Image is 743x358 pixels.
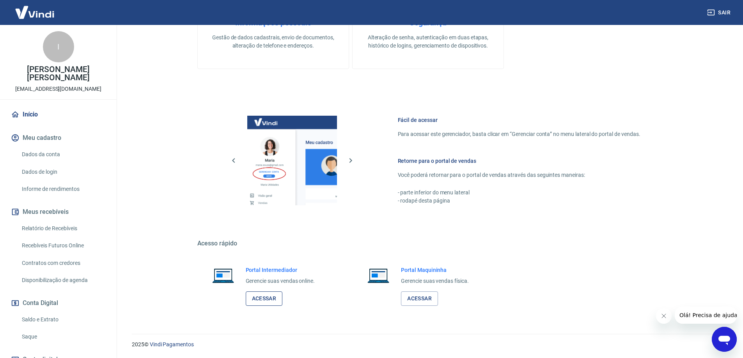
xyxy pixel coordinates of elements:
p: Gestão de dados cadastrais, envio de documentos, alteração de telefone e endereços. [210,34,336,50]
img: Imagem de um notebook aberto [362,266,395,285]
a: Vindi Pagamentos [150,341,194,347]
a: Dados da conta [19,146,107,162]
p: Gerencie suas vendas online. [246,277,315,285]
p: Para acessar este gerenciador, basta clicar em “Gerenciar conta” no menu lateral do portal de ven... [398,130,640,138]
a: Contratos com credores [19,255,107,271]
iframe: Mensagem da empresa [675,307,737,324]
p: - parte inferior do menu lateral [398,189,640,197]
p: Gerencie suas vendas física. [401,277,469,285]
iframe: Botão para abrir a janela de mensagens [712,327,737,352]
a: Saldo e Extrato [19,312,107,328]
p: [PERSON_NAME] [PERSON_NAME] [6,65,110,82]
a: Informe de rendimentos [19,181,107,197]
h6: Retorne para o portal de vendas [398,157,640,165]
a: Acessar [401,291,438,306]
h6: Fácil de acessar [398,116,640,124]
img: Imagem de um notebook aberto [207,266,239,285]
h6: Portal Maquininha [401,266,469,274]
a: Relatório de Recebíveis [19,220,107,236]
iframe: Fechar mensagem [656,308,672,324]
p: [EMAIL_ADDRESS][DOMAIN_NAME] [15,85,101,93]
button: Meus recebíveis [9,203,107,220]
h6: Portal Intermediador [246,266,315,274]
a: Recebíveis Futuros Online [19,238,107,254]
button: Meu cadastro [9,129,107,146]
a: Saque [19,329,107,345]
button: Conta Digital [9,295,107,312]
span: Olá! Precisa de ajuda? [5,5,66,12]
button: Sair [706,5,734,20]
h5: Acesso rápido [197,240,659,247]
a: Disponibilização de agenda [19,272,107,288]
img: Vindi [9,0,60,24]
p: - rodapé desta página [398,197,640,205]
div: I [43,31,74,62]
p: Você poderá retornar para o portal de vendas através das seguintes maneiras: [398,171,640,179]
a: Dados de login [19,164,107,180]
img: Imagem da dashboard mostrando o botão de gerenciar conta na sidebar no lado esquerdo [247,116,337,205]
p: Alteração de senha, autenticação em duas etapas, histórico de logins, gerenciamento de dispositivos. [365,34,491,50]
a: Início [9,106,107,123]
a: Acessar [246,291,283,306]
p: 2025 © [132,340,724,349]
